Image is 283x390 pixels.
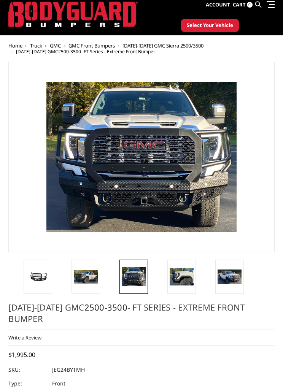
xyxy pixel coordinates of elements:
img: BODYGUARD BUMPERS [8,2,138,27]
button: Select Your Vehicle [181,19,239,32]
dd: JEG24BYTMH [52,363,85,377]
a: Write a Review [8,334,41,341]
span: Select Your Vehicle [187,22,233,29]
a: Home [8,42,22,49]
a: 2024-2025 GMC 2500-3500 - FT Series - Extreme Front Bumper [8,62,274,252]
a: 2500-3500 [84,301,127,313]
span: Cart [233,1,246,8]
img: 2024-2025 GMC 2500-3500 - FT Series - Extreme Front Bumper [170,268,194,285]
span: 0 [247,2,253,8]
img: 2024-2025 GMC 2500-3500 - FT Series - Extreme Front Bumper [218,270,242,284]
a: GMC [50,42,61,49]
img: 2024-2025 GMC 2500-3500 - FT Series - Extreme Front Bumper [74,270,98,284]
img: 2024-2025 GMC 2500-3500 - FT Series - Extreme Front Bumper [26,271,50,282]
a: 2500-3500 [58,48,81,55]
span: [DATE]-[DATE] GMC - FT Series - Extreme Front Bumper [16,48,155,55]
a: [DATE]-[DATE] GMC Sierra 2500/3500 [122,42,204,49]
img: 2024-2025 GMC 2500-3500 - FT Series - Extreme Front Bumper [122,267,146,286]
h1: [DATE]-[DATE] GMC - FT Series - Extreme Front Bumper [8,301,274,330]
span: $1,995.00 [8,350,35,359]
span: Account [206,1,230,8]
a: GMC Front Bumpers [68,42,115,49]
a: Truck [30,42,42,49]
dt: SKU: [8,363,46,377]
